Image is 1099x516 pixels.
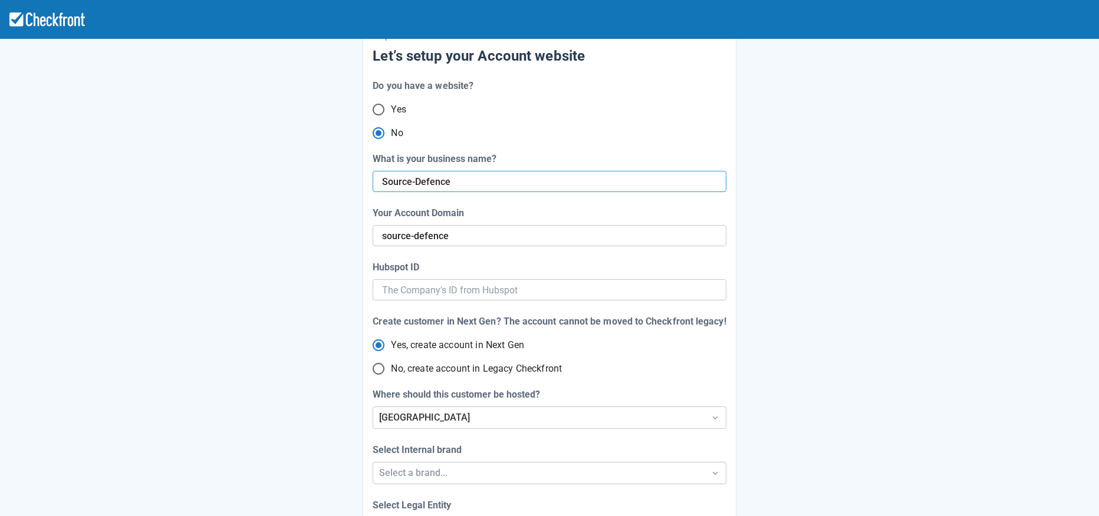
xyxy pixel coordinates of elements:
div: Create customer in Next Gen? The account cannot be moved to Checkfront legacy! [373,315,726,329]
label: Select Legal Entity [373,498,456,512]
iframe: Chat Widget [929,389,1099,516]
label: Hubspot ID [373,260,424,274]
input: This will be your Account domain [382,171,714,192]
label: Your Account Domain [373,206,469,220]
span: Dropdown icon [709,412,721,424]
span: No, create account in Legacy Checkfront [391,362,562,376]
div: Select a brand... [379,466,698,480]
span: Yes, create account in Next Gen [391,338,524,352]
input: The Company's ID from Hubspot [382,279,716,300]
span: No [391,126,403,140]
span: Dropdown icon [709,467,721,479]
div: [GEOGRAPHIC_DATA] [379,411,698,425]
label: Where should this customer be hosted? [373,388,545,402]
h5: Let’s setup your Account website [373,47,726,65]
span: Yes [391,102,406,117]
label: Select Internal brand [373,443,466,457]
label: What is your business name? [373,152,501,166]
div: Do you have a website? [373,79,473,93]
